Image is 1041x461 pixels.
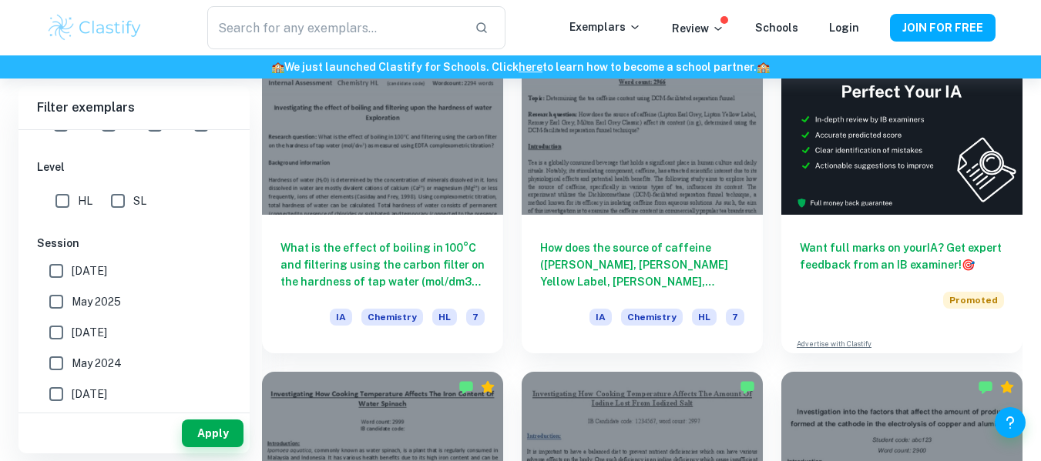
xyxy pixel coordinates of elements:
img: Thumbnail [781,34,1023,215]
a: Login [829,22,859,34]
span: [DATE] [72,386,107,403]
img: Marked [978,379,993,395]
button: Apply [182,419,243,447]
a: Schools [755,22,798,34]
span: 7 [466,309,485,326]
button: Help and Feedback [995,407,1026,438]
p: Review [672,20,724,37]
button: JOIN FOR FREE [890,14,996,42]
a: Want full marks on yourIA? Get expert feedback from an IB examiner!PromotedAdvertise with Clastify [781,34,1023,353]
span: 7 [726,309,744,326]
a: here [519,61,542,73]
span: May 2025 [72,293,121,310]
img: Marked [740,379,755,395]
span: Promoted [943,292,1004,309]
span: IA [589,309,612,326]
span: SL [133,192,146,209]
h6: We just launched Clastify for Schools. Click to learn how to become a school partner. [3,58,1038,75]
h6: How does the source of caffeine ([PERSON_NAME], [PERSON_NAME] Yellow Label, [PERSON_NAME], [PERSO... [540,239,744,290]
span: HL [78,192,92,209]
span: May 2024 [72,355,122,372]
span: 🏫 [271,61,284,73]
p: Exemplars [569,18,641,35]
h6: What is the effect of boiling in 100°C and filtering using the carbon filter on the hardness of t... [280,239,485,290]
img: Marked [458,379,474,395]
img: Clastify logo [46,12,144,43]
span: 🏫 [757,61,770,73]
span: Chemistry [361,309,423,326]
span: HL [432,309,457,326]
a: Advertise with Clastify [797,339,871,349]
a: What is the effect of boiling in 100°C and filtering using the carbon filter on the hardness of t... [262,34,503,353]
span: IA [330,309,352,326]
div: Premium [999,379,1015,395]
h6: Filter exemplars [18,86,250,129]
h6: Level [37,159,231,175]
input: Search for any exemplars... [207,6,462,49]
span: [DATE] [72,262,107,279]
div: Premium [480,379,495,395]
span: 🎯 [962,259,975,271]
span: Chemistry [621,309,683,326]
span: [DATE] [72,324,107,341]
h6: Want full marks on your IA ? Get expert feedback from an IB examiner! [800,239,1004,273]
a: How does the source of caffeine ([PERSON_NAME], [PERSON_NAME] Yellow Label, [PERSON_NAME], [PERSO... [522,34,763,353]
h6: Session [37,235,231,252]
span: HL [692,309,717,326]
